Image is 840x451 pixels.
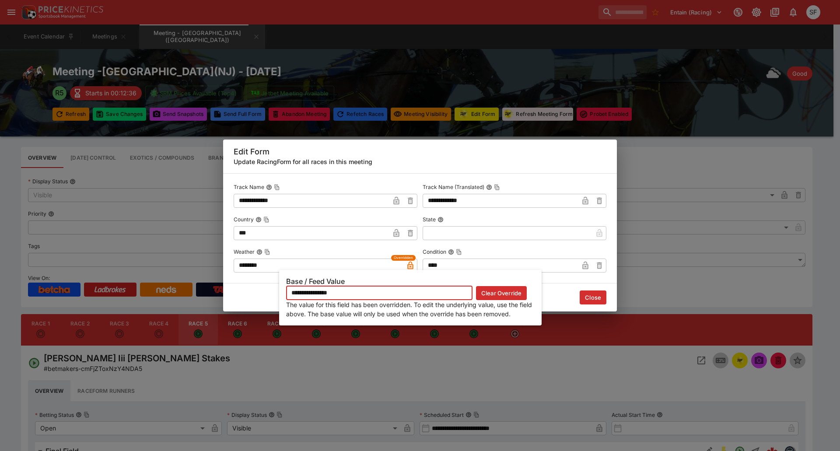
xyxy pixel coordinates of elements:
button: Copy To Clipboard [274,184,280,190]
p: Condition [423,248,446,255]
h6: Base / Feed Value [286,277,535,286]
button: Copy To Clipboard [264,249,270,255]
p: Track Name [234,183,264,191]
h6: Update RacingForm for all races in this meeting [234,157,606,166]
button: Close [580,290,606,304]
span: Overridden [394,255,413,261]
h5: Edit Form [234,147,606,157]
p: Country [234,216,254,223]
button: Copy To Clipboard [494,184,500,190]
button: Copy To Clipboard [456,249,462,255]
p: The value for this field has been overridden. To edit the underlying value, use the field above. ... [286,300,535,318]
p: Weather [234,248,255,255]
button: Copy To Clipboard [263,217,269,223]
p: Track Name (Translated) [423,183,484,191]
p: State [423,216,436,223]
button: Clear Override [476,286,527,300]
